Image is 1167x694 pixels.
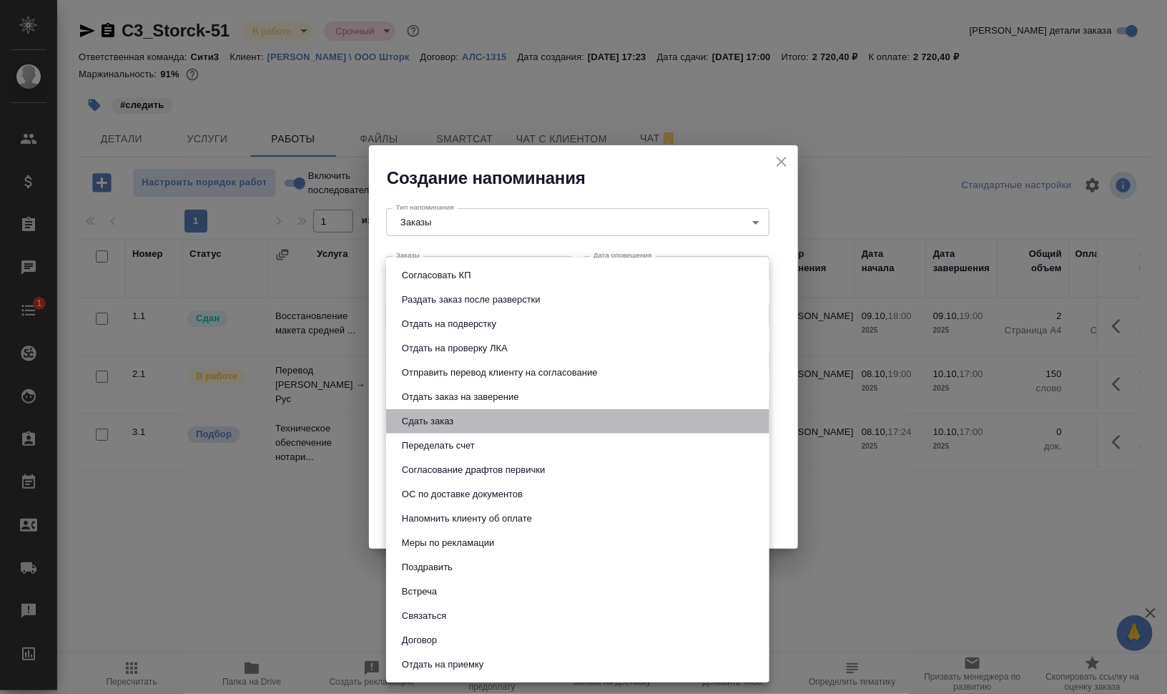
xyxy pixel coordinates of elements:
[398,341,512,356] button: Отдать на проверку ЛКА
[398,559,457,575] button: Поздравить
[398,462,549,478] button: Согласование драфтов первички
[398,268,476,283] button: Согласовать КП
[398,438,479,454] button: Переделать счет
[398,487,527,502] button: ОС по доставке документов
[398,632,441,648] button: Договор
[398,608,450,624] button: Связаться
[398,389,523,405] button: Отдать заказ на заверение
[398,535,499,551] button: Меры по рекламации
[398,657,488,673] button: Отдать на приемку
[398,584,441,600] button: Встреча
[398,365,602,381] button: Отправить перевод клиенту на согласование
[398,292,545,308] button: Раздать заказ после разверстки
[398,316,501,332] button: Отдать на подверстку
[398,511,536,527] button: Напомнить клиенту об оплате
[398,414,458,429] button: Сдать заказ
